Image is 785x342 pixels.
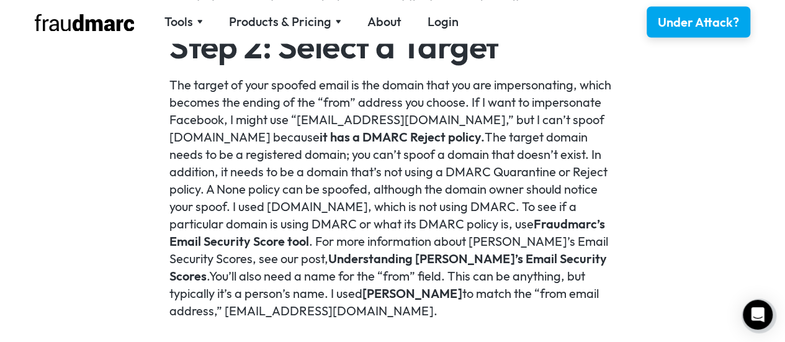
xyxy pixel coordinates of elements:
h2: Step 2: Select a Target [169,29,616,63]
a: About [367,13,401,30]
a: Login [428,13,459,30]
div: Tools [164,13,203,30]
p: The target of your spoofed email is the domain that you are impersonating, which becomes the endi... [169,76,616,319]
div: Open Intercom Messenger [743,300,773,330]
div: Products & Pricing [229,13,341,30]
a: it has a DMARC Reject policy. [320,128,485,144]
a: [PERSON_NAME] [362,285,462,300]
div: Under Attack? [658,14,739,31]
div: Tools [164,13,193,30]
a: Under Attack? [647,6,750,37]
div: Products & Pricing [229,13,331,30]
a: Fraudmarc’s Email Security Score tool [169,215,605,248]
a: Understanding [PERSON_NAME]’s Email Security Scores [169,250,607,283]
